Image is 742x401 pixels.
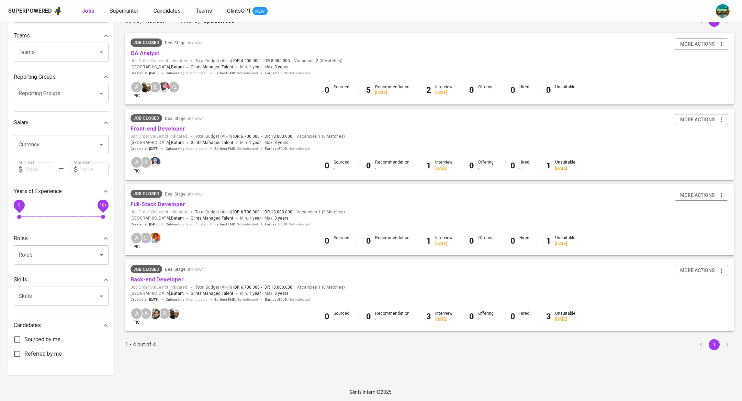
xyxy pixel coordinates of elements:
img: carissa@glints.com [168,308,179,319]
span: Candidates [154,8,181,14]
span: Not indicated [289,297,310,302]
div: - [519,241,529,247]
span: 1 [317,209,321,215]
img: app logo [53,6,63,16]
b: 5 [366,85,371,95]
span: Job Order Value not indicated. [131,134,188,140]
b: 0 [510,161,515,170]
span: Glints Managed Talent [191,140,233,145]
span: Not indicated [186,297,207,302]
span: 3 years [274,291,289,296]
b: 0 [469,236,474,246]
div: pic [131,232,143,250]
a: Candidates [154,7,182,15]
span: Job Closed [131,115,162,122]
span: IDR 13.000.000 [263,134,292,140]
span: 3 years [274,65,289,69]
button: more actions [675,38,728,50]
div: Unsuitable [555,159,575,171]
span: Job Order Value not indicated. [131,58,188,64]
a: GlintsGPT NEW [227,7,268,15]
span: unknown [187,267,204,272]
span: Earliest ECJD : [265,71,310,76]
div: Hired [519,159,529,171]
div: [DATE] [375,90,409,96]
span: 1 [317,134,321,140]
span: Sourced by me [24,335,60,344]
span: Onboarding : [166,297,207,302]
span: Job Order Value not indicated. [131,285,188,290]
b: 0 [366,312,371,321]
div: [DATE] [555,241,575,247]
div: Slow response from client [131,190,162,198]
span: GlintsGPT [227,8,251,14]
button: more actions [675,265,728,276]
b: 0 [510,312,515,321]
span: Job Closed [131,39,162,46]
span: Onboarding : [166,71,207,76]
span: 1 year [249,140,261,145]
span: - [262,140,263,146]
span: unknown [187,116,204,121]
a: Superhunter [110,7,140,15]
div: R [140,156,152,168]
span: Vacancies ( 0 Matches ) [296,285,345,290]
b: 2 [426,85,431,95]
div: pic [131,308,143,325]
span: Batam [171,290,184,297]
span: - [262,215,263,222]
p: Candidates [14,321,41,330]
span: Glints Managed Talent [191,291,233,296]
b: 3 [426,312,431,321]
div: - [478,316,494,322]
div: Salary [14,116,109,130]
div: Slow response from client [131,265,162,273]
span: IDR 4.200.000 [233,58,260,64]
span: - [262,64,263,71]
span: Max. [265,291,289,296]
span: IDR 6.700.000 [233,134,260,140]
div: - [375,316,409,322]
span: Not indicated [237,146,258,151]
div: Client fulfilled job using internal hiring [131,38,162,47]
b: 1 [546,236,551,246]
div: Slow response from client [131,114,162,122]
span: Earliest EMD : [214,222,258,227]
div: Recommendation [375,311,409,322]
div: - [334,90,349,96]
span: [GEOGRAPHIC_DATA] , [131,290,184,297]
span: Vacancies ( 0 Matches ) [296,134,345,140]
span: Max. [265,140,289,145]
input: Value [80,163,109,176]
span: Superhunter [110,8,138,14]
span: - [262,290,263,297]
b: 1 [426,236,431,246]
a: Superpoweredapp logo [8,6,63,16]
div: - [334,166,349,171]
div: Years of Experience [14,185,109,198]
div: Offering [478,84,494,96]
span: unknown [187,192,204,197]
span: Not indicated [289,71,310,76]
p: Skills [14,276,27,284]
b: 0 [325,85,329,95]
a: Jobs [82,7,96,15]
span: 0 [18,202,20,207]
span: Earliest ECJD : [265,297,310,302]
span: Not indicated [186,146,207,151]
span: 1 year [249,216,261,221]
span: Earliest EMD : [214,297,258,302]
span: IDR 13.000.000 [263,285,292,290]
span: - [261,134,262,140]
span: Vacancies ( 0 Matches ) [294,58,342,64]
div: Superpowered [8,7,52,15]
span: Total Budget (All-In) [195,285,292,290]
div: - [478,90,494,96]
div: Offering [478,159,494,171]
span: [GEOGRAPHIC_DATA] , [131,215,184,222]
div: Hired [519,311,529,322]
span: Batam [171,215,184,222]
span: Min. [240,216,261,221]
span: 3 years [274,216,289,221]
div: A [140,308,152,320]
